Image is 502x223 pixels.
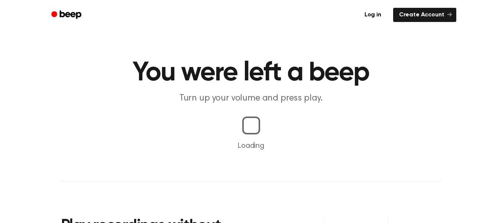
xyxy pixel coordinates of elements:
[393,8,456,22] a: Create Account
[61,60,441,86] h1: You were left a beep
[46,8,88,22] a: Beep
[109,92,394,105] p: Turn up your volume and press play.
[357,6,389,23] a: Log in
[9,140,493,152] p: Loading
